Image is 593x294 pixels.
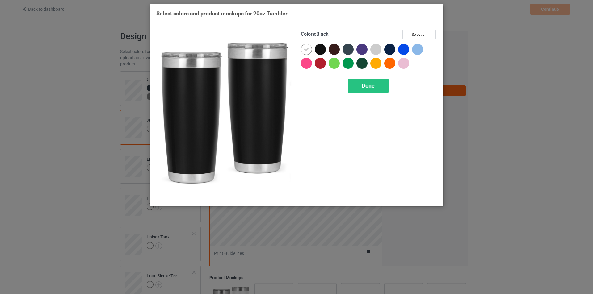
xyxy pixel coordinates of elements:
[301,31,315,37] span: Colors
[402,30,436,39] button: Select all
[362,82,375,89] span: Done
[301,31,328,38] h4: :
[156,30,292,199] img: regular.jpg
[156,10,288,17] span: Select colors and product mockups for 20oz Tumbler
[316,31,328,37] span: Black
